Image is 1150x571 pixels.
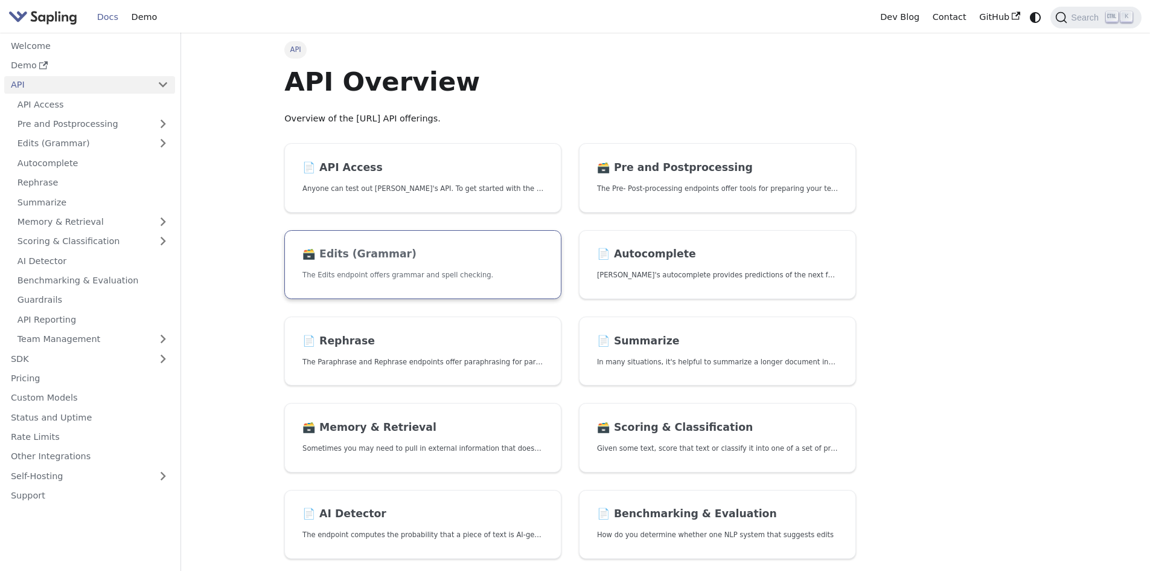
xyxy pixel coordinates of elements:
a: Docs [91,8,125,27]
button: Switch between dark and light mode (currently system mode) [1027,8,1044,26]
a: Contact [926,8,973,27]
a: Dev Blog [874,8,925,27]
img: Sapling.ai [8,8,77,26]
button: Search (Ctrl+K) [1050,7,1141,28]
a: Sapling.ai [8,8,81,26]
a: GitHub [973,8,1026,27]
span: Search [1067,13,1106,22]
kbd: K [1120,11,1132,22]
a: Demo [125,8,164,27]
